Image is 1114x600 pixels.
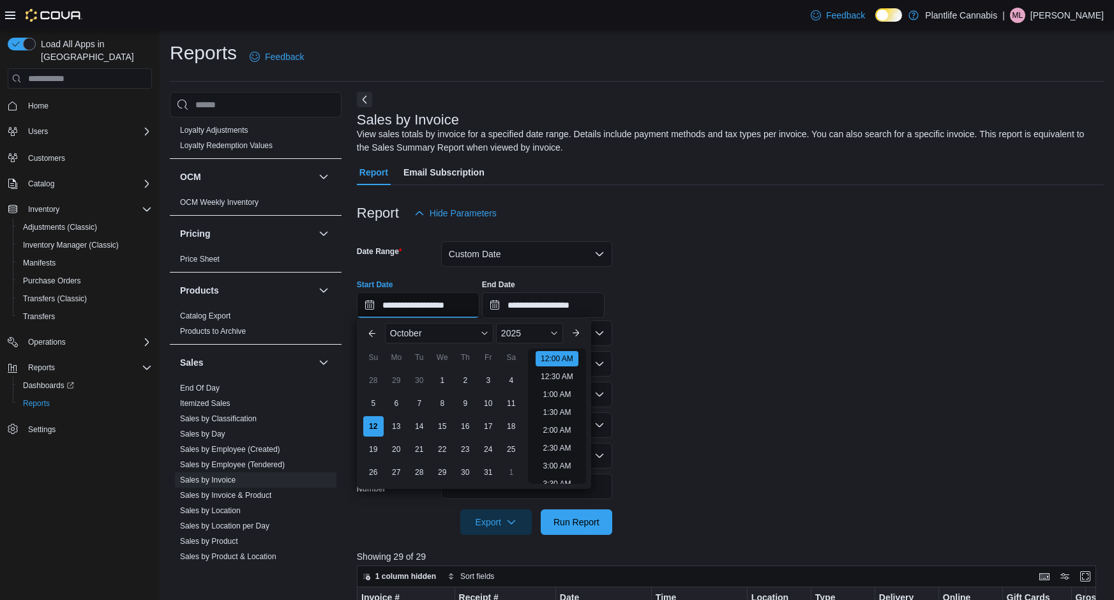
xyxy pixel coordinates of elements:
div: day-9 [455,393,476,414]
span: Adjustments (Classic) [18,220,152,235]
div: Loyalty [170,123,342,158]
div: day-3 [478,370,499,391]
a: Loyalty Redemption Values [180,141,273,150]
span: 2025 [501,328,521,338]
input: Press the down key to open a popover containing a calendar. [482,292,605,318]
div: Button. Open the month selector. October is currently selected. [385,323,493,343]
label: Date Range [357,246,402,257]
span: Hide Parameters [430,207,497,220]
div: day-19 [363,439,384,460]
div: Products [170,308,342,344]
li: 1:30 AM [538,405,576,420]
div: day-21 [409,439,430,460]
label: End Date [482,280,515,290]
a: Home [23,98,54,114]
li: 2:00 AM [538,423,576,438]
div: Button. Open the year selector. 2025 is currently selected. [496,323,563,343]
span: Transfers [18,309,152,324]
span: Inventory Manager (Classic) [23,240,119,250]
input: Dark Mode [875,8,902,22]
span: Export [468,509,524,535]
button: OCM [180,170,313,183]
button: Keyboard shortcuts [1037,569,1052,584]
div: day-25 [501,439,522,460]
span: Customers [28,153,65,163]
li: 12:00 AM [536,351,578,366]
button: Next month [566,323,586,343]
span: Sales by Invoice & Product [180,490,271,500]
div: Mckayla Luedke [1010,8,1025,23]
span: Sales by Product [180,536,238,546]
span: Catalog Export [180,311,230,321]
button: Inventory [3,200,157,218]
a: End Of Day [180,384,220,393]
a: Dashboards [18,378,79,393]
span: October [390,328,422,338]
button: Products [180,284,313,297]
button: Transfers [13,308,157,326]
span: Loyalty Adjustments [180,125,248,135]
a: Sales by Invoice [180,476,236,484]
a: Inventory Manager (Classic) [18,237,124,253]
span: Sort fields [460,571,494,581]
span: Operations [28,337,66,347]
button: Customers [3,148,157,167]
button: Catalog [3,175,157,193]
div: day-23 [455,439,476,460]
span: Report [359,160,388,185]
div: day-30 [409,370,430,391]
div: day-30 [455,462,476,483]
a: Sales by Employee (Created) [180,445,280,454]
a: Catalog Export [180,311,230,320]
button: Catalog [23,176,59,191]
span: Email Subscription [403,160,485,185]
a: Sales by Employee (Tendered) [180,460,285,469]
div: day-10 [478,393,499,414]
button: Reports [3,359,157,377]
div: October, 2025 [362,369,523,484]
div: day-14 [409,416,430,437]
span: Sales by Product & Location [180,551,276,562]
a: Sales by Product [180,537,238,546]
div: day-28 [409,462,430,483]
span: Sales by Location per Day [180,521,269,531]
li: 1:00 AM [538,387,576,402]
div: day-16 [455,416,476,437]
span: OCM Weekly Inventory [180,197,259,207]
span: Sales by Location [180,506,241,516]
button: Inventory [23,202,64,217]
a: Products to Archive [180,327,246,336]
a: Sales by Location [180,506,241,515]
h3: Report [357,206,399,221]
div: day-1 [432,370,453,391]
a: Reports [18,396,55,411]
img: Cova [26,9,82,22]
div: day-1 [501,462,522,483]
button: Operations [23,334,71,350]
div: day-28 [363,370,384,391]
a: Manifests [18,255,61,271]
span: Home [23,98,152,114]
p: | [1002,8,1005,23]
div: day-7 [409,393,430,414]
span: Settings [23,421,152,437]
span: Sales by Invoice [180,475,236,485]
span: Reports [18,396,152,411]
span: Catalog [23,176,152,191]
div: day-27 [386,462,407,483]
span: Transfers (Classic) [23,294,87,304]
p: Plantlife Cannabis [925,8,997,23]
div: day-29 [432,462,453,483]
div: day-13 [386,416,407,437]
button: Sort fields [442,569,499,584]
span: Inventory [23,202,152,217]
span: Run Report [553,516,599,529]
span: Sales by Product & Location per Day [180,567,305,577]
div: day-31 [478,462,499,483]
button: Reports [23,360,60,375]
a: Adjustments (Classic) [18,220,102,235]
a: Transfers [18,309,60,324]
button: Next [357,92,372,107]
span: Load All Apps in [GEOGRAPHIC_DATA] [36,38,152,63]
a: OCM Weekly Inventory [180,198,259,207]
